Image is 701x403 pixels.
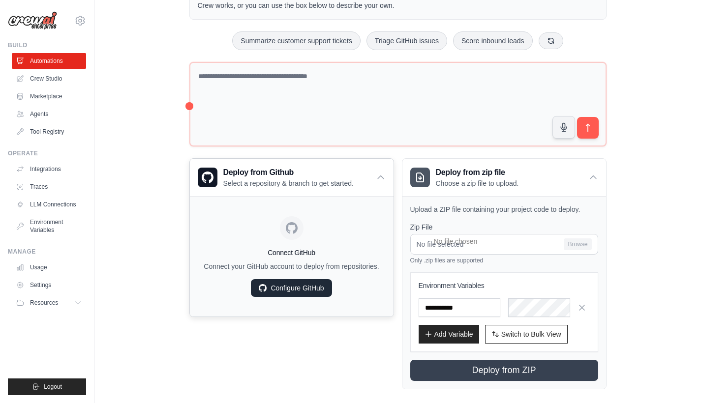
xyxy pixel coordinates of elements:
p: Select a repository & branch to get started. [223,178,354,188]
a: Integrations [12,161,86,177]
p: Only .zip files are supported [410,257,598,264]
button: Resources [12,295,86,311]
label: Zip File [410,222,598,232]
button: Add Variable [419,325,479,344]
div: Build [8,41,86,49]
span: Resources [30,299,58,307]
h4: Connect GitHub [198,248,386,258]
a: Settings [12,277,86,293]
a: Automations [12,53,86,69]
button: Logout [8,378,86,395]
a: LLM Connections [12,197,86,212]
span: Logout [44,383,62,391]
p: Connect your GitHub account to deploy from repositories. [198,261,386,271]
button: Switch to Bulk View [485,325,568,344]
button: Triage GitHub issues [366,31,447,50]
img: Logo [8,11,57,30]
p: Upload a ZIP file containing your project code to deploy. [410,204,598,214]
p: Choose a zip file to upload. [436,178,519,188]
a: Usage [12,259,86,275]
button: Score inbound leads [453,31,533,50]
button: Summarize customer support tickets [232,31,360,50]
a: Traces [12,179,86,195]
a: Crew Studio [12,71,86,86]
h3: Deploy from Github [223,167,354,178]
a: Tool Registry [12,124,86,140]
input: No file selected Browse [410,234,598,255]
div: Operate [8,149,86,157]
a: Agents [12,106,86,122]
span: Switch to Bulk View [501,329,561,339]
button: Deploy from ZIP [410,360,598,381]
div: Manage [8,248,86,256]
a: Environment Variables [12,214,86,238]
h3: Deploy from zip file [436,167,519,178]
h3: Environment Variables [419,281,590,290]
a: Configure GitHub [251,279,332,297]
a: Marketplace [12,88,86,104]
